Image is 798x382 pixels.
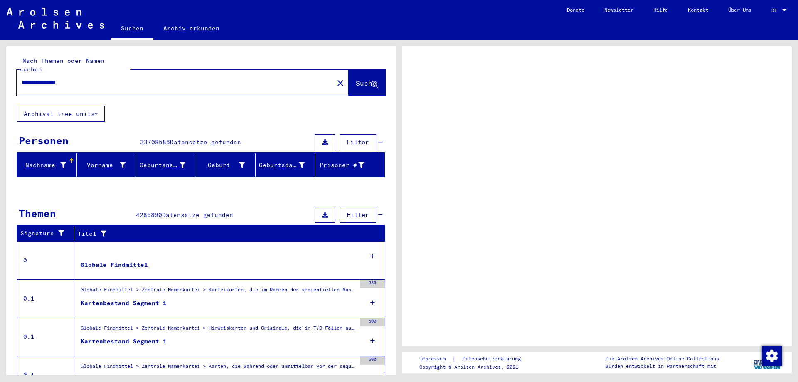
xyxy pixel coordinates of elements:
div: Kartenbestand Segment 1 [81,337,167,346]
div: Globale Findmittel > Zentrale Namenkartei > Karten, die während oder unmittelbar vor der sequenti... [81,362,356,374]
div: Signature [20,227,76,240]
mat-header-cell: Geburtsdatum [256,153,315,177]
div: Vorname [80,161,126,170]
div: Globale Findmittel [81,261,148,269]
button: Clear [332,74,349,91]
mat-header-cell: Prisoner # [315,153,385,177]
div: Titel [78,227,377,240]
img: yv_logo.png [752,352,783,373]
div: Vorname [80,158,136,172]
div: Prisoner # [319,161,365,170]
div: Geburtsname [140,158,196,172]
img: Zustimmung ändern [762,346,782,366]
td: 0.1 [17,279,74,318]
td: 0.1 [17,318,74,356]
div: Prisoner # [319,158,375,172]
div: Titel [78,229,369,238]
mat-icon: close [335,78,345,88]
span: 33708586 [140,138,170,146]
span: Filter [347,211,369,219]
div: Geburtsdatum [259,158,315,172]
div: Geburt‏ [199,158,256,172]
p: wurden entwickelt in Partnerschaft mit [606,362,719,370]
span: Datensätze gefunden [162,211,233,219]
span: 4285890 [136,211,162,219]
mat-label: Nach Themen oder Namen suchen [20,57,105,73]
button: Suche [349,70,385,96]
a: Datenschutzerklärung [456,355,531,363]
div: 350 [360,280,385,288]
button: Filter [340,207,376,223]
p: Copyright © Arolsen Archives, 2021 [419,363,531,371]
a: Archiv erkunden [153,18,229,38]
mat-header-cell: Nachname [17,153,77,177]
p: Die Arolsen Archives Online-Collections [606,355,719,362]
a: Impressum [419,355,452,363]
a: Suchen [111,18,153,40]
mat-header-cell: Geburtsname [136,153,196,177]
button: Archival tree units [17,106,105,122]
span: DE [771,7,781,13]
div: Nachname [20,158,76,172]
mat-header-cell: Vorname [77,153,137,177]
div: Geburt‏ [199,161,245,170]
div: 500 [360,356,385,365]
div: Geburtsdatum [259,161,305,170]
div: Nachname [20,161,66,170]
div: Zustimmung ändern [761,345,781,365]
div: Signature [20,229,68,238]
div: Personen [19,133,69,148]
div: Globale Findmittel > Zentrale Namenkartei > Hinweiskarten und Originale, die in T/D-Fällen aufgef... [81,324,356,336]
td: 0 [17,241,74,279]
button: Filter [340,134,376,150]
span: Filter [347,138,369,146]
div: Globale Findmittel > Zentrale Namenkartei > Karteikarten, die im Rahmen der sequentiellen Massend... [81,286,356,298]
div: Kartenbestand Segment 1 [81,299,167,308]
span: Datensätze gefunden [170,138,241,146]
div: | [419,355,531,363]
span: Suche [356,79,377,87]
div: 500 [360,318,385,326]
div: Geburtsname [140,161,185,170]
div: Themen [19,206,56,221]
img: Arolsen_neg.svg [7,8,104,29]
mat-header-cell: Geburt‏ [196,153,256,177]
